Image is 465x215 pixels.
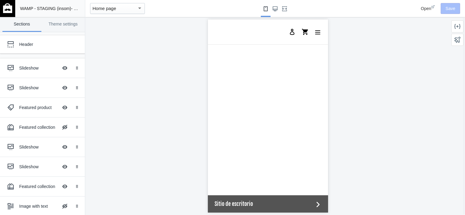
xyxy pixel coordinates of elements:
button: Hide [58,81,72,94]
mat-select-trigger: Home page [93,6,116,11]
span: Open [421,6,431,11]
button: Hide [58,61,72,75]
img: main-logo_60x60_white.png [3,3,12,13]
div: Slideshow [19,65,58,71]
button: Hide [58,101,72,114]
button: Hide [58,180,72,193]
a: Sections [2,17,41,32]
div: Image with text [19,203,58,209]
a: image [7,2,28,23]
button: Menú [103,6,116,19]
button: Hide [58,121,72,134]
span: WAMP - STAGING (insom) [20,6,71,11]
div: Header [19,41,72,47]
span: Sitio de escritorio [7,180,106,189]
div: Slideshow [19,164,58,170]
div: Slideshow [19,144,58,150]
div: Slideshow [19,85,58,91]
div: Featured collection [19,124,58,130]
button: Hide [58,160,72,173]
button: Hide [58,140,72,154]
span: - by Shop Sheriff [71,6,103,11]
a: Theme settings [44,17,83,32]
div: Featured collection [19,183,58,189]
div: Featured product [19,104,58,111]
button: Hide [58,200,72,213]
